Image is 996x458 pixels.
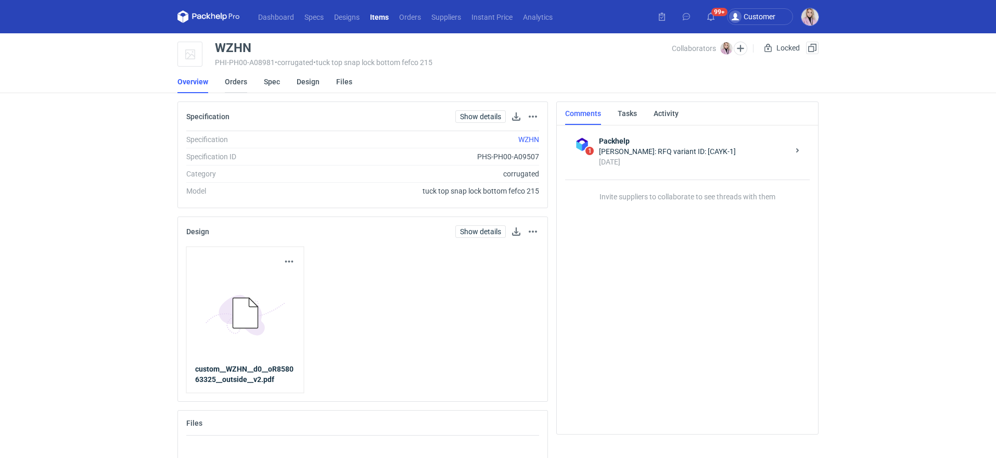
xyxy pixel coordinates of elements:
[186,227,209,236] h2: Design
[599,136,789,146] strong: Packhelp
[618,102,637,125] a: Tasks
[313,58,432,67] span: • tuck top snap lock bottom fefco 215
[186,419,202,427] h2: Files
[654,102,679,125] a: Activity
[729,10,775,23] div: Customer
[672,44,716,53] span: Collaborators
[186,186,327,196] div: Model
[253,10,299,23] a: Dashboard
[806,42,819,54] button: Duplicate Item
[455,110,506,123] a: Show details
[225,70,247,93] a: Orders
[365,10,394,23] a: Items
[599,157,789,167] div: [DATE]
[518,10,558,23] a: Analytics
[186,151,327,162] div: Specification ID
[177,70,208,93] a: Overview
[518,135,539,144] a: WZHN
[762,42,802,54] div: Locked
[394,10,426,23] a: Orders
[801,8,819,26] img: Klaudia Wiśniewska
[599,146,789,157] div: [PERSON_NAME]: RFQ variant ID: [CAYK-1]
[720,42,733,55] img: Klaudia Wiśniewska
[283,256,296,268] button: Actions
[195,364,296,385] a: custom__WZHN__d0__oR858063325__outside__v2.pdf
[455,225,506,238] a: Show details
[186,134,327,145] div: Specification
[727,8,801,25] button: Customer
[327,186,539,196] div: tuck top snap lock bottom fefco 215
[527,110,539,123] button: Actions
[327,151,539,162] div: PHS-PH00-A09507
[703,8,719,25] button: 99+
[510,225,522,238] button: Download design
[573,136,591,153] img: Packhelp
[299,10,329,23] a: Specs
[527,225,539,238] button: Actions
[264,70,280,93] a: Spec
[466,10,518,23] a: Instant Price
[275,58,313,67] span: • corrugated
[734,42,747,55] button: Edit collaborators
[215,58,672,67] div: PHI-PH00-A08981
[565,102,601,125] a: Comments
[426,10,466,23] a: Suppliers
[565,180,810,201] p: Invite suppliers to collaborate to see threads with them
[215,42,251,54] div: WZHN
[336,70,352,93] a: Files
[186,169,327,179] div: Category
[327,169,539,179] div: corrugated
[186,112,229,121] h2: Specification
[585,147,594,155] span: 1
[510,110,522,123] button: Download specification
[297,70,320,93] a: Design
[195,365,293,384] strong: custom__WZHN__d0__oR858063325__outside__v2.pdf
[329,10,365,23] a: Designs
[177,10,240,23] svg: Packhelp Pro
